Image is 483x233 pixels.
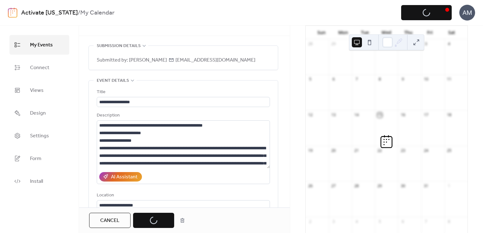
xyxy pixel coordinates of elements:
[423,112,429,118] div: 17
[9,171,69,191] a: Install
[446,219,452,224] div: 8
[9,103,69,123] a: Design
[400,219,406,224] div: 6
[30,63,49,73] span: Connect
[446,112,452,118] div: 18
[97,112,269,119] div: Description
[332,26,354,39] div: Mon
[311,26,333,39] div: Sun
[308,41,313,46] div: 28
[376,26,398,39] div: Wed
[377,183,382,189] div: 29
[97,88,269,96] div: Title
[400,148,406,153] div: 23
[354,148,359,153] div: 21
[97,77,129,85] span: Event details
[441,26,462,39] div: Sat
[446,148,452,153] div: 25
[400,112,406,118] div: 16
[354,112,359,118] div: 14
[89,213,131,228] button: Cancel
[423,148,429,153] div: 24
[459,5,475,21] div: AM
[423,41,429,46] div: 3
[354,26,376,39] div: Tue
[331,77,336,82] div: 6
[97,42,141,50] span: Submission details
[419,26,441,39] div: Fri
[99,172,142,182] button: AI Assistant
[308,219,313,224] div: 2
[354,219,359,224] div: 4
[9,81,69,100] a: Views
[8,8,17,18] img: logo
[331,183,336,189] div: 27
[308,183,313,189] div: 26
[111,173,138,181] div: AI Assistant
[377,77,382,82] div: 8
[377,112,382,118] div: 15
[423,77,429,82] div: 10
[9,149,69,168] a: Form
[331,112,336,118] div: 13
[9,35,69,55] a: My Events
[97,57,255,64] span: Submitted by: [PERSON_NAME] [EMAIL_ADDRESS][DOMAIN_NAME]
[97,192,269,199] div: Location
[80,7,114,19] b: My Calendar
[354,77,359,82] div: 7
[397,26,419,39] div: Thu
[308,77,313,82] div: 5
[331,219,336,224] div: 3
[308,112,313,118] div: 12
[78,7,80,19] b: /
[354,183,359,189] div: 28
[30,108,46,118] span: Design
[446,41,452,46] div: 4
[30,176,43,187] span: Install
[9,126,69,146] a: Settings
[331,148,336,153] div: 20
[308,148,313,153] div: 19
[331,41,336,46] div: 29
[377,148,382,153] div: 22
[30,40,53,50] span: My Events
[377,219,382,224] div: 5
[30,86,44,96] span: Views
[100,217,119,224] span: Cancel
[446,183,452,189] div: 1
[423,183,429,189] div: 31
[446,77,452,82] div: 11
[400,183,406,189] div: 30
[30,154,41,164] span: Form
[21,7,78,19] a: Activate [US_STATE]
[423,219,429,224] div: 7
[30,131,49,141] span: Settings
[9,58,69,77] a: Connect
[400,77,406,82] div: 9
